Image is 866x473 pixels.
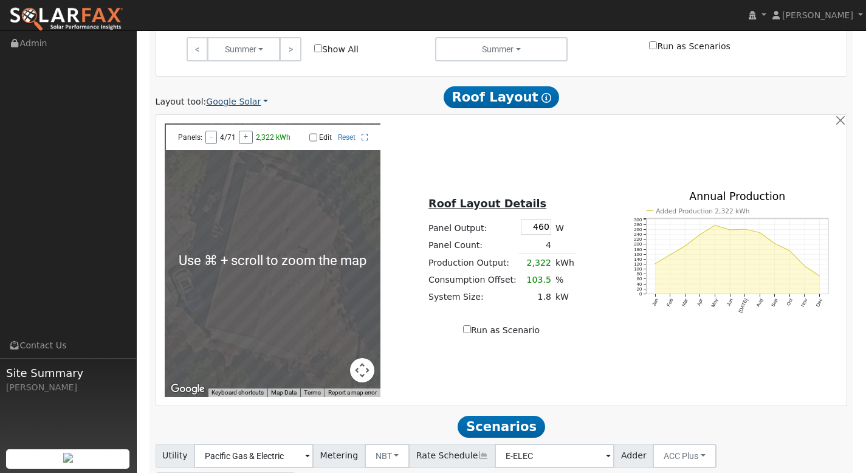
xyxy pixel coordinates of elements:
button: NBT [365,444,410,468]
text: Added Production 2,322 kWh [656,207,750,215]
td: kWh [553,254,576,272]
img: retrieve [63,453,73,463]
text: Feb [665,297,674,308]
text: Aug [755,297,764,308]
text: Mar [681,297,689,307]
label: Run as Scenarios [649,40,730,53]
text: 260 [634,227,642,232]
input: Run as Scenarios [649,41,657,49]
img: Google [168,381,208,397]
button: - [205,131,217,144]
circle: onclick="" [774,243,775,244]
a: Reset [338,133,356,142]
a: Report a map error [328,389,377,396]
td: 4 [518,236,553,254]
span: Adder [614,444,653,468]
text: 180 [634,246,642,252]
td: Consumption Offset: [427,272,519,289]
button: ACC Plus [653,444,717,468]
text: 280 [634,222,642,227]
text: Apr [696,297,704,306]
circle: onclick="" [804,265,806,267]
span: 2,322 kWh [256,133,290,142]
span: Site Summary [6,365,130,381]
button: Map camera controls [350,358,374,382]
text: Jan [651,297,659,306]
img: SolarFax [9,7,123,32]
text: [DATE] [738,297,749,313]
td: Panel Output: [427,217,519,236]
circle: onclick="" [759,232,761,233]
a: Open this area in Google Maps (opens a new window) [168,381,208,397]
text: Jun [726,297,734,306]
a: Full Screen [362,133,368,142]
td: Panel Count: [427,236,519,254]
span: 4/71 [220,133,236,142]
text: Nov [800,297,809,308]
text: 120 [634,261,642,267]
a: Terms (opens in new tab) [304,389,321,396]
td: Production Output: [427,254,519,272]
td: 103.5 [518,272,553,289]
circle: onclick="" [669,254,671,255]
div: [PERSON_NAME] [6,381,130,394]
text: 100 [634,266,642,272]
button: Map Data [271,388,297,397]
text: Annual Production [689,190,785,202]
td: W [553,217,576,236]
a: > [280,37,301,61]
text: 80 [636,271,642,277]
span: Panels: [178,133,202,142]
label: Run as Scenario [463,324,540,337]
button: + [239,131,253,144]
u: Roof Layout Details [428,198,546,210]
circle: onclick="" [729,229,731,230]
button: Keyboard shortcuts [211,388,264,397]
text: 0 [639,291,642,297]
span: Rate Schedule [409,444,495,468]
span: Scenarios [458,416,545,438]
circle: onclick="" [744,228,746,230]
label: Show All [314,43,359,56]
td: 2,322 [518,254,553,272]
circle: onclick="" [699,233,701,235]
input: Show All [314,44,322,52]
text: 140 [634,257,642,262]
button: Summer [435,37,568,61]
button: Summer [207,37,280,61]
text: 200 [634,241,642,247]
text: Dec [815,297,823,308]
span: [PERSON_NAME] [782,10,853,20]
input: Run as Scenario [463,325,471,333]
span: Layout tool: [156,97,207,106]
text: 20 [636,286,642,292]
circle: onclick="" [684,245,686,247]
text: 240 [634,232,642,237]
a: < [187,37,208,61]
text: Oct [786,297,794,307]
label: Edit [319,133,332,142]
input: Select a Rate Schedule [495,444,614,468]
a: Google Solar [206,95,268,108]
text: 220 [634,236,642,242]
text: 60 [636,276,642,281]
td: 1.8 [518,289,553,306]
text: 300 [634,217,642,223]
text: Sep [771,297,779,308]
text: May [710,297,719,308]
td: kW [553,289,576,306]
circle: onclick="" [655,263,656,264]
span: Roof Layout [444,86,560,108]
input: Select a Utility [194,444,314,468]
circle: onclick="" [819,275,820,277]
span: Metering [313,444,365,468]
i: Show Help [541,93,551,103]
circle: onclick="" [789,250,791,252]
text: 40 [636,281,642,286]
span: Utility [156,444,195,468]
td: % [553,272,576,289]
text: 160 [634,252,642,257]
td: System Size: [427,289,519,306]
circle: onclick="" [714,224,716,226]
